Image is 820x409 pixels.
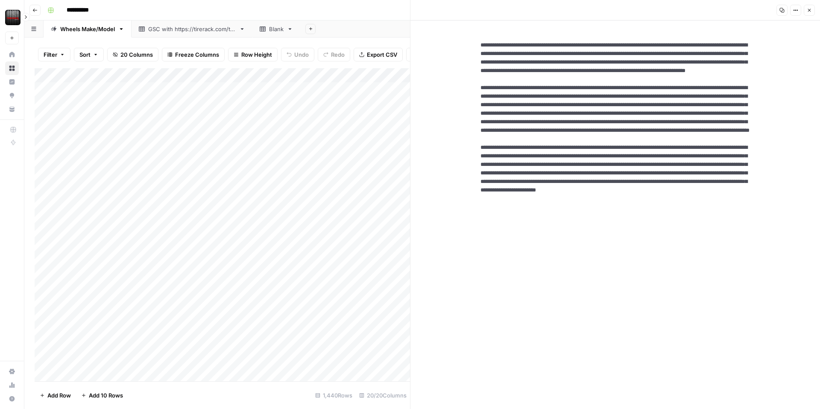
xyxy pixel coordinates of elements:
div: 1,440 Rows [312,389,356,402]
span: Row Height [241,50,272,59]
a: Browse [5,61,19,75]
div: Wheels Make/Model [60,25,115,33]
a: Usage [5,378,19,392]
a: GSC with [URL][DOMAIN_NAME] [132,20,252,38]
button: Export CSV [354,48,403,61]
button: Undo [281,48,314,61]
a: Settings [5,365,19,378]
button: Redo [318,48,350,61]
button: Freeze Columns [162,48,225,61]
div: GSC with [URL][DOMAIN_NAME] [148,25,236,33]
button: Row Height [228,48,278,61]
span: Export CSV [367,50,397,59]
button: Help + Support [5,392,19,406]
button: Filter [38,48,70,61]
a: Wheels Make/Model [44,20,132,38]
span: Undo [294,50,309,59]
button: Workspace: Tire Rack [5,7,19,28]
span: Redo [331,50,345,59]
button: Sort [74,48,104,61]
span: Freeze Columns [175,50,219,59]
button: Add 10 Rows [76,389,128,402]
img: Tire Rack Logo [5,10,20,25]
a: Your Data [5,102,19,116]
button: Add Row [35,389,76,402]
a: Blank [252,20,300,38]
button: 20 Columns [107,48,158,61]
span: Add 10 Rows [89,391,123,400]
span: Add Row [47,391,71,400]
a: Insights [5,75,19,89]
div: 20/20 Columns [356,389,410,402]
span: Filter [44,50,57,59]
div: Blank [269,25,284,33]
a: Home [5,48,19,61]
a: Opportunities [5,89,19,102]
span: Sort [79,50,91,59]
span: 20 Columns [120,50,153,59]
